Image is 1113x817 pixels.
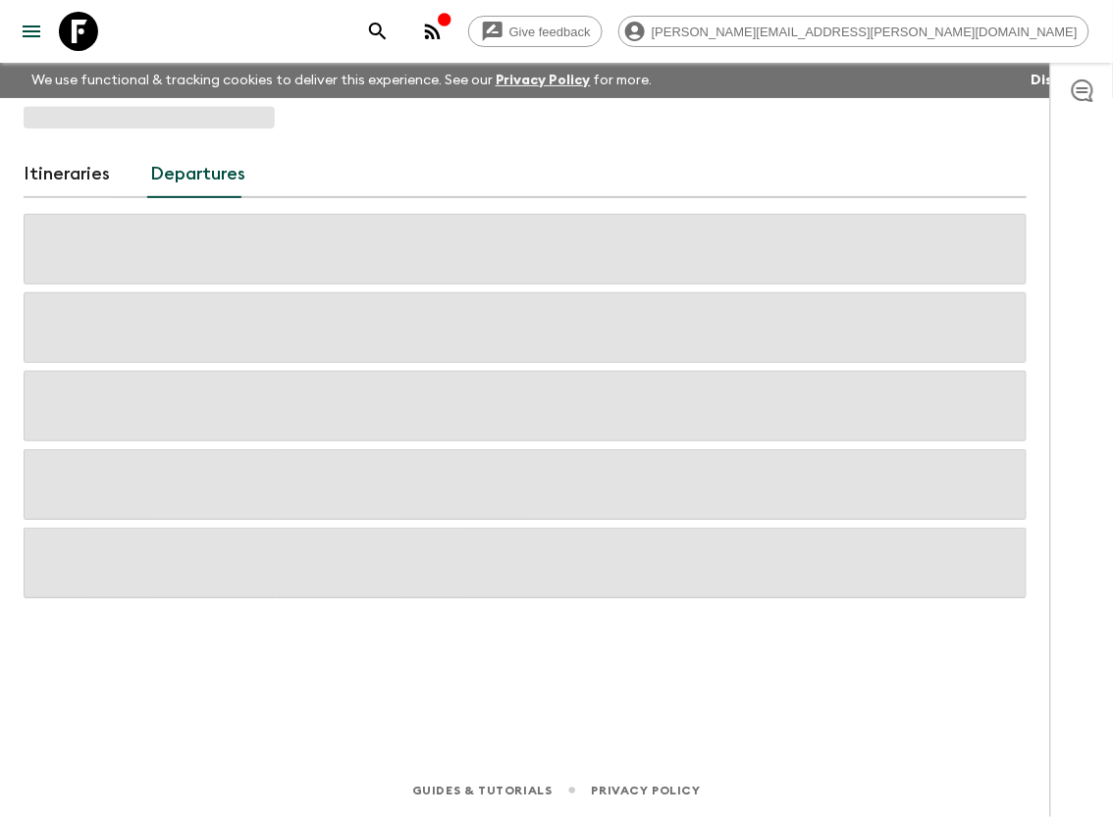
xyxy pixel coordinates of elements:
button: Dismiss [1027,67,1089,94]
span: [PERSON_NAME][EMAIL_ADDRESS][PERSON_NAME][DOMAIN_NAME] [641,25,1088,39]
span: Give feedback [499,25,602,39]
a: Guides & Tutorials [412,780,553,801]
p: We use functional & tracking cookies to deliver this experience. See our for more. [24,63,661,98]
a: Privacy Policy [592,780,701,801]
button: search adventures [358,12,397,51]
a: Departures [150,151,246,198]
div: [PERSON_NAME][EMAIL_ADDRESS][PERSON_NAME][DOMAIN_NAME] [618,16,1089,47]
a: Itineraries [24,151,111,198]
a: Privacy Policy [496,74,591,87]
a: Give feedback [468,16,603,47]
button: menu [12,12,51,51]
